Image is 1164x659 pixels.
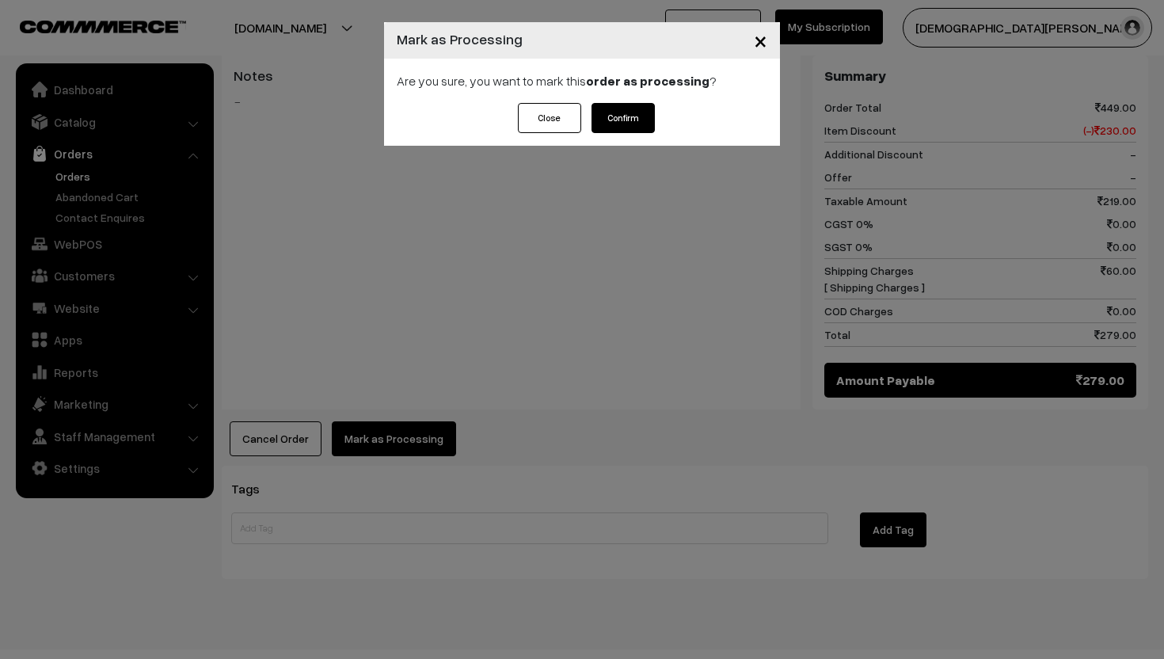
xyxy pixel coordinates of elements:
[754,25,767,55] span: ×
[518,103,581,133] button: Close
[586,73,709,89] strong: order as processing
[397,29,523,50] h4: Mark as Processing
[741,16,780,65] button: Close
[384,59,780,103] div: Are you sure, you want to mark this ?
[592,103,655,133] button: Confirm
